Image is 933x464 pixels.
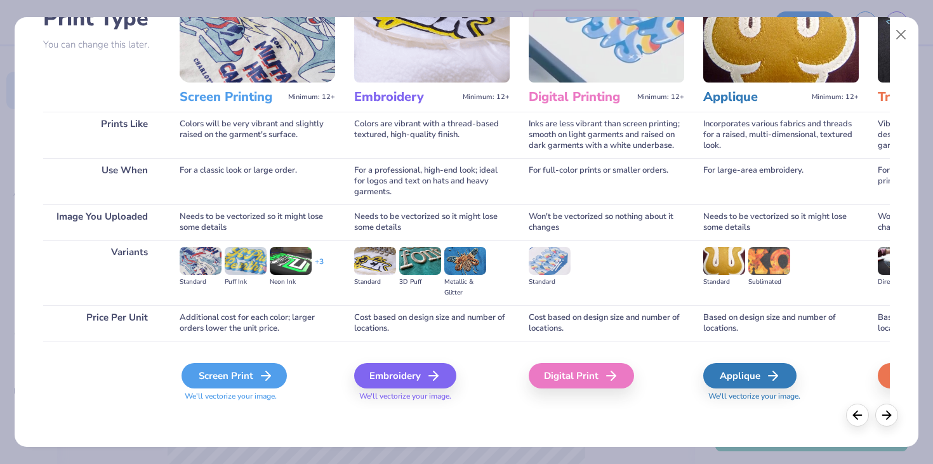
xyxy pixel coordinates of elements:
img: Standard [180,247,222,275]
div: Neon Ink [270,277,312,288]
img: Direct-to-film [878,247,920,275]
div: Puff Ink [225,277,267,288]
div: Colors are vibrant with a thread-based textured, high-quality finish. [354,112,510,158]
img: Sublimated [748,247,790,275]
span: Minimum: 12+ [812,93,859,102]
img: Standard [529,247,571,275]
button: Close [889,23,913,47]
h3: Digital Printing [529,89,632,105]
div: For a classic look or large order. [180,158,335,204]
div: Use When [43,158,161,204]
img: Standard [354,247,396,275]
div: For full-color prints or smaller orders. [529,158,684,204]
img: Puff Ink [225,247,267,275]
img: 3D Puff [399,247,441,275]
div: Sublimated [748,277,790,288]
div: Metallic & Glitter [444,277,486,298]
div: Incorporates various fabrics and threads for a raised, multi-dimensional, textured look. [703,112,859,158]
div: Colors will be very vibrant and slightly raised on the garment's surface. [180,112,335,158]
div: Variants [43,240,161,305]
div: Needs to be vectorized so it might lose some details [354,204,510,240]
img: Neon Ink [270,247,312,275]
div: Applique [703,363,797,388]
span: Minimum: 12+ [637,93,684,102]
div: Embroidery [354,363,456,388]
div: Additional cost for each color; larger orders lower the unit price. [180,305,335,341]
span: Minimum: 12+ [463,93,510,102]
div: Standard [529,277,571,288]
div: Needs to be vectorized so it might lose some details [180,204,335,240]
h3: Applique [703,89,807,105]
div: Standard [354,277,396,288]
div: Price Per Unit [43,305,161,341]
div: Cost based on design size and number of locations. [529,305,684,341]
div: + 3 [315,256,324,278]
div: For a professional, high-end look; ideal for logos and text on hats and heavy garments. [354,158,510,204]
h3: Screen Printing [180,89,283,105]
div: Cost based on design size and number of locations. [354,305,510,341]
div: For large-area embroidery. [703,158,859,204]
div: Standard [180,277,222,288]
img: Standard [703,247,745,275]
img: Metallic & Glitter [444,247,486,275]
div: Digital Print [529,363,634,388]
p: You can change this later. [43,39,161,50]
span: Minimum: 12+ [288,93,335,102]
span: We'll vectorize your image. [354,391,510,402]
div: Image You Uploaded [43,204,161,240]
div: Prints Like [43,112,161,158]
div: Direct-to-film [878,277,920,288]
h3: Embroidery [354,89,458,105]
div: Standard [703,277,745,288]
div: Won't be vectorized so nothing about it changes [529,204,684,240]
div: Based on design size and number of locations. [703,305,859,341]
span: We'll vectorize your image. [180,391,335,402]
div: Needs to be vectorized so it might lose some details [703,204,859,240]
div: Inks are less vibrant than screen printing; smooth on light garments and raised on dark garments ... [529,112,684,158]
div: Screen Print [182,363,287,388]
span: We'll vectorize your image. [703,391,859,402]
div: 3D Puff [399,277,441,288]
